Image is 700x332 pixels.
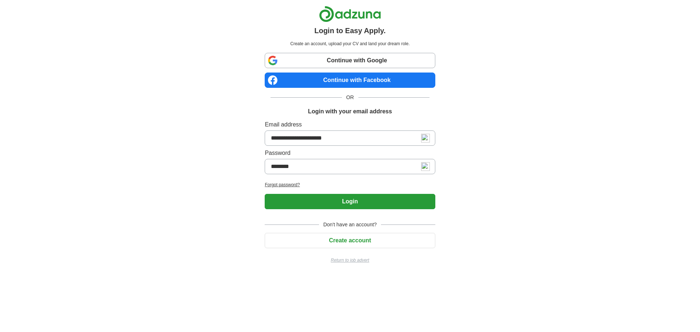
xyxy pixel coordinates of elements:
[265,120,435,129] label: Email address
[265,233,435,248] button: Create account
[265,194,435,209] button: Login
[265,53,435,68] a: Continue with Google
[308,107,392,116] h1: Login with your email address
[319,221,381,229] span: Don't have an account?
[265,73,435,88] a: Continue with Facebook
[265,181,435,188] a: Forgot password?
[266,40,433,47] p: Create an account, upload your CV and land your dream role.
[265,237,435,243] a: Create account
[314,25,386,36] h1: Login to Easy Apply.
[421,134,430,142] img: npw-badge-icon-locked.svg
[342,94,358,101] span: OR
[319,6,381,22] img: Adzuna logo
[421,162,430,171] img: npw-badge-icon-locked.svg
[265,149,435,157] label: Password
[265,257,435,263] a: Return to job advert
